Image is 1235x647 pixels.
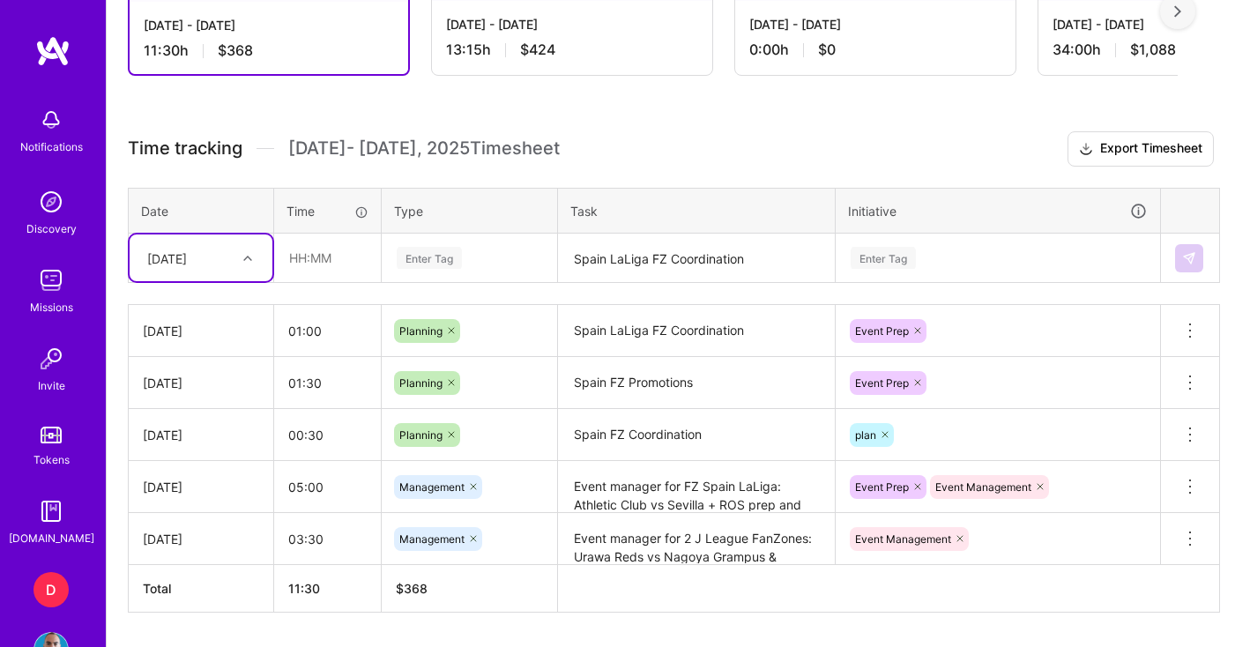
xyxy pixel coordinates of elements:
img: discovery [33,184,69,219]
img: right [1174,5,1181,18]
div: [DATE] - [DATE] [144,16,394,34]
div: Discovery [26,219,77,238]
span: $0 [818,41,836,59]
i: icon Download [1079,140,1093,159]
textarea: Spain FZ Coordination [560,411,833,459]
textarea: Spain LaLiga FZ Coordination [560,307,833,355]
span: Event Management [855,532,951,546]
div: [DATE] - [DATE] [749,15,1001,33]
span: Planning [399,376,443,390]
textarea: Event manager for 2 J League FanZones: Urawa Reds vs Nagoya Grampus & Shonan Bellmare vs FC Tokyo [560,515,833,563]
img: logo [35,35,71,67]
th: Total [129,565,274,613]
a: D [29,572,73,607]
img: Submit [1182,251,1196,265]
div: Time [286,202,368,220]
div: Invite [38,376,65,395]
div: [DATE] [143,374,259,392]
input: HH:MM [275,234,380,281]
input: HH:MM [274,464,381,510]
input: HH:MM [274,516,381,562]
span: $1,088 [1130,41,1176,59]
img: tokens [41,427,62,443]
div: [DATE] [143,426,259,444]
input: HH:MM [274,308,381,354]
th: Date [129,188,274,234]
img: guide book [33,494,69,529]
textarea: Spain FZ Promotions [560,359,833,407]
img: teamwork [33,263,69,298]
div: Tokens [33,450,70,469]
div: D [33,572,69,607]
div: [DATE] [147,249,187,267]
th: 11:30 [274,565,382,613]
div: Enter Tag [397,244,462,271]
img: Invite [33,341,69,376]
div: [DATE] - [DATE] [446,15,698,33]
div: [DATE] [143,530,259,548]
span: Time tracking [128,138,242,160]
input: HH:MM [274,360,381,406]
span: $424 [520,41,555,59]
span: $368 [218,41,253,60]
div: 13:15 h [446,41,698,59]
button: Export Timesheet [1068,131,1214,167]
div: [DOMAIN_NAME] [9,529,94,547]
div: 11:30 h [144,41,394,60]
div: [DATE] [143,322,259,340]
div: 0:00 h [749,41,1001,59]
img: bell [33,102,69,138]
i: icon Chevron [243,254,252,263]
div: Enter Tag [851,244,916,271]
span: Event Prep [855,324,909,338]
span: $ 368 [396,581,428,596]
span: Management [399,532,465,546]
span: Planning [399,324,443,338]
div: Notifications [20,138,83,156]
th: Type [382,188,558,234]
div: Missions [30,298,73,316]
span: plan [855,428,876,442]
span: Event Prep [855,376,909,390]
span: Event Prep [855,480,909,494]
span: Planning [399,428,443,442]
span: [DATE] - [DATE] , 2025 Timesheet [288,138,560,160]
span: Event Management [935,480,1031,494]
div: [DATE] [143,478,259,496]
textarea: Event manager for FZ Spain LaLiga: Athletic Club vs Sevilla + ROS prep and activations [560,463,833,511]
span: Management [399,480,465,494]
div: Initiative [848,201,1148,221]
input: HH:MM [274,412,381,458]
th: Task [558,188,836,234]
